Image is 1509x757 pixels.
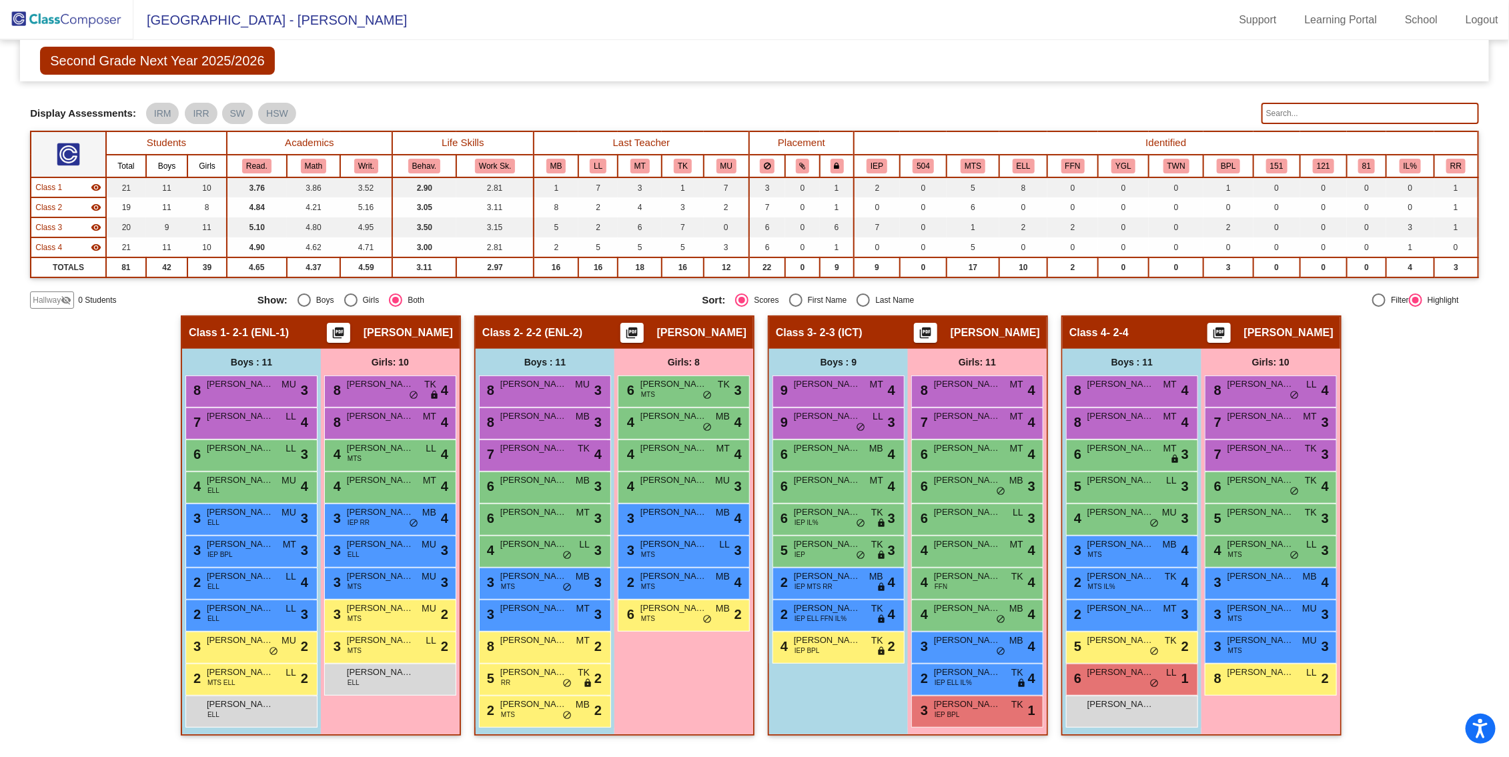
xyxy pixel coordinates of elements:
th: Self-Contained 12:1:1 [1300,155,1347,177]
span: Second Grade Next Year 2025/2026 [40,47,274,75]
span: 9 [777,383,788,398]
span: 6 [624,383,634,398]
td: 0 [785,257,820,277]
td: 8 [999,177,1047,197]
button: ELL [1013,159,1035,173]
th: Last Teacher [534,131,749,155]
a: Logout [1455,9,1509,31]
div: Last Name [870,294,914,306]
td: 0 [1149,237,1203,257]
td: 3 [1434,257,1478,277]
span: 3 [734,380,742,400]
td: 6 [947,197,999,217]
button: TWN [1163,159,1189,173]
span: MTS [641,390,655,400]
td: 3 [1203,257,1253,277]
td: 3.11 [456,197,534,217]
td: 0 [1149,177,1203,197]
td: 3.52 [340,177,392,197]
div: Boys : 11 [182,349,321,375]
mat-icon: picture_as_pdf [1211,326,1227,345]
td: 0 [785,197,820,217]
span: 3 [301,380,308,400]
td: 0 [1347,237,1386,257]
td: 0 [1253,217,1300,237]
td: 0 [1253,257,1300,277]
button: Writ. [354,159,378,173]
button: BPL [1217,159,1239,173]
td: 10 [187,237,227,257]
th: Keep away students [749,155,785,177]
span: 3 [594,380,602,400]
div: First Name [803,294,847,306]
span: 4 [1181,380,1189,400]
th: iReady Low Normed Percentile (<20%) [1386,155,1434,177]
span: Class 3 [776,326,813,339]
th: Referred to MTSS [947,155,999,177]
span: 4 [888,380,895,400]
th: Young for grade level [1098,155,1149,177]
td: 16 [662,257,704,277]
td: 4.59 [340,257,392,277]
button: Behav. [408,159,440,173]
td: 8 [534,197,578,217]
td: 4.62 [287,237,341,257]
button: 151 [1266,159,1288,173]
mat-chip: IRM [146,103,179,124]
mat-chip: HSW [258,103,296,124]
span: 8 [1071,383,1081,398]
td: 3.11 [392,257,457,277]
td: 4.80 [287,217,341,237]
td: 11 [146,237,187,257]
td: 0 [900,257,947,277]
div: Girls: 10 [321,349,460,375]
span: [PERSON_NAME] [794,377,861,391]
td: 1 [1434,217,1478,237]
div: Boys : 11 [1063,349,1201,375]
td: 0 [704,217,749,237]
td: 0 [1098,257,1149,277]
button: 504 [913,159,934,173]
span: - 2-1 (ENL-1) [226,326,289,339]
td: 1 [662,177,704,197]
td: 12 [704,257,749,277]
th: Individualized Education Plan [854,155,900,177]
td: 0 [900,217,947,237]
mat-icon: picture_as_pdf [624,326,640,345]
span: 0 Students [78,294,116,306]
th: Boys [146,155,187,177]
mat-radio-group: Select an option [702,293,1136,307]
td: 2 [999,217,1047,237]
td: 0 [1300,257,1347,277]
td: 4.21 [287,197,341,217]
td: 4.71 [340,237,392,257]
span: 8 [1211,383,1221,398]
td: 1 [820,237,854,257]
td: 3.50 [392,217,457,237]
span: MT [1010,377,1023,392]
div: Girls: 8 [614,349,753,375]
td: 1 [534,177,578,197]
td: 0 [1203,237,1253,257]
td: 0 [1300,177,1347,197]
td: 2.81 [456,237,534,257]
td: 1 [820,177,854,197]
td: 0 [785,217,820,237]
button: Print Students Details [914,323,937,343]
th: Life Skills [392,131,534,155]
th: Academics [227,131,392,155]
td: 5.10 [227,217,286,237]
th: Total [106,155,146,177]
span: Sort: [702,294,725,306]
td: 0 [999,237,1047,257]
td: 5 [947,177,999,197]
td: 3.86 [287,177,341,197]
td: 0 [1253,197,1300,217]
td: 0 [900,177,947,197]
td: 0 [854,237,900,257]
div: Boys [311,294,334,306]
td: 7 [854,217,900,237]
td: 2 [854,177,900,197]
th: English Language Learner [999,155,1047,177]
td: Katie Liberti - 2-3 (ICT) [31,217,106,237]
